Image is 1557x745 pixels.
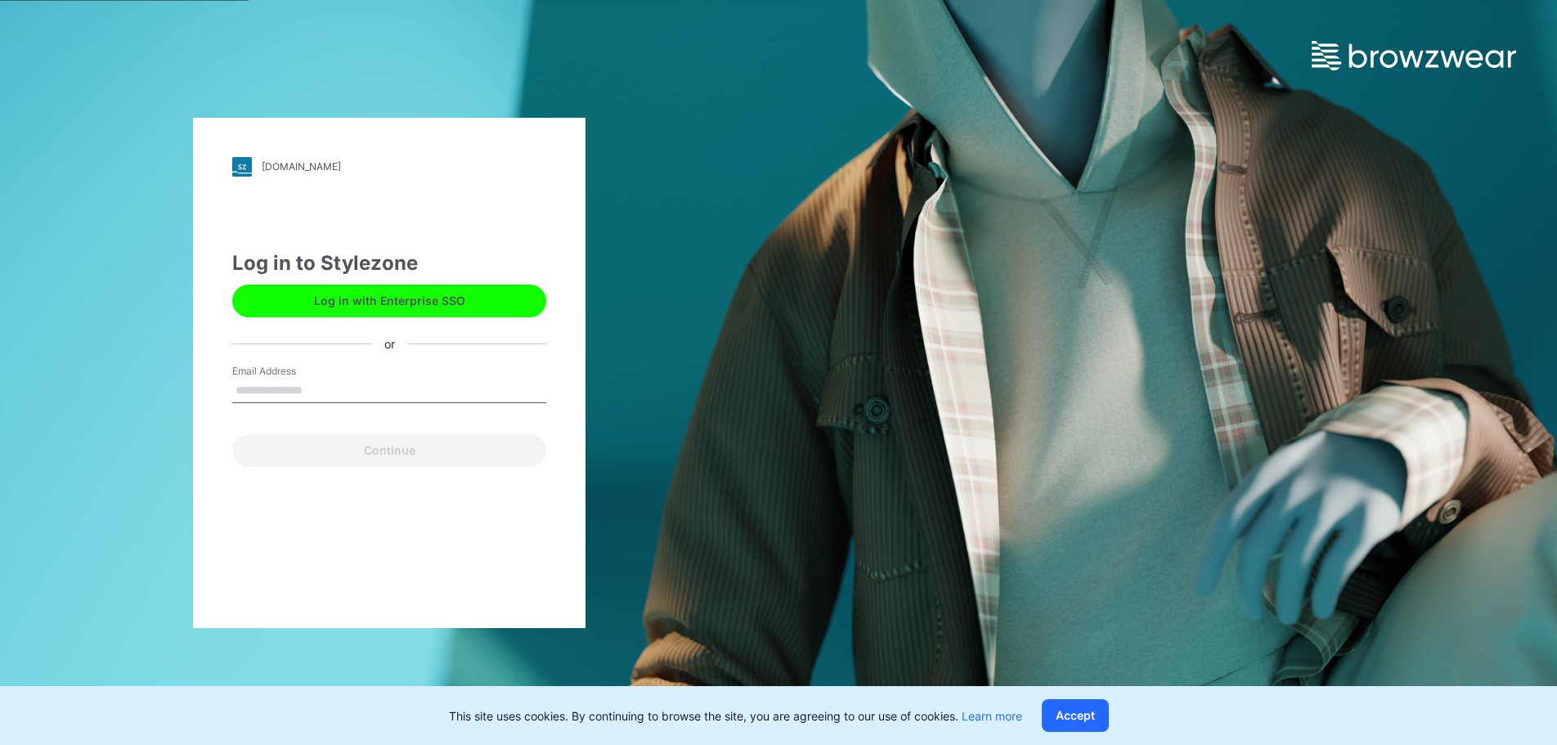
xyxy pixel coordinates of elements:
[262,160,341,173] div: [DOMAIN_NAME]
[449,707,1022,725] p: This site uses cookies. By continuing to browse the site, you are agreeing to our use of cookies.
[962,709,1022,723] a: Learn more
[232,364,347,379] label: Email Address
[1042,699,1109,732] button: Accept
[232,157,252,177] img: stylezone-logo.562084cfcfab977791bfbf7441f1a819.svg
[1312,41,1516,70] img: browzwear-logo.e42bd6dac1945053ebaf764b6aa21510.svg
[232,249,546,278] div: Log in to Stylezone
[371,335,408,352] div: or
[232,285,546,317] button: Log in with Enterprise SSO
[232,157,546,177] a: [DOMAIN_NAME]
